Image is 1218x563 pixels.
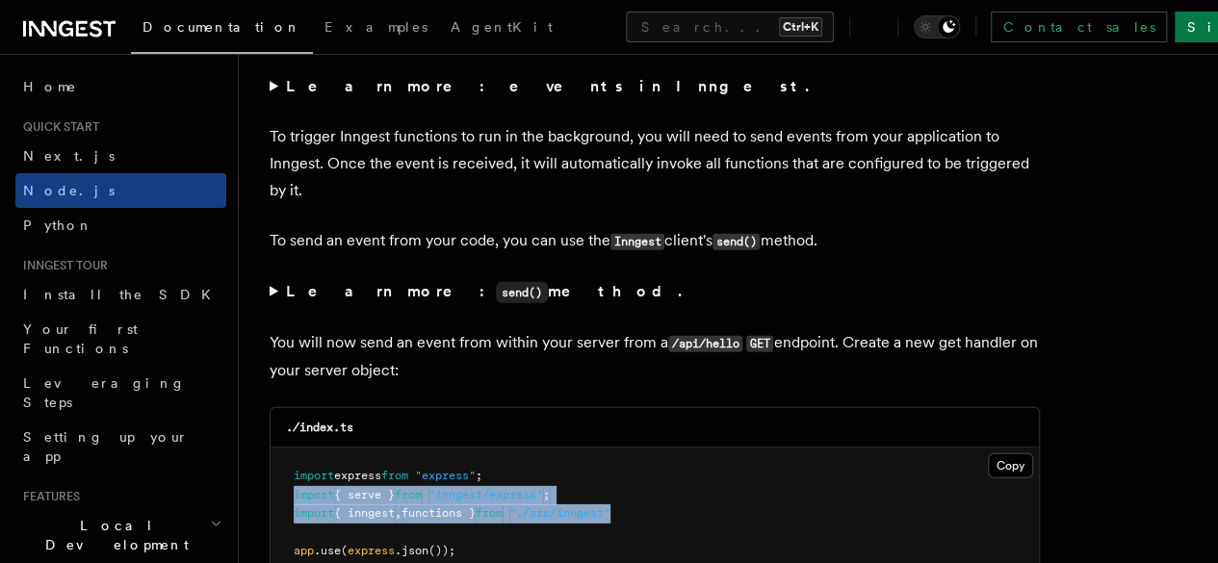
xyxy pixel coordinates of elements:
span: ()); [428,544,455,557]
a: AgentKit [439,6,564,52]
button: Toggle dark mode [914,15,960,38]
button: Local Development [15,508,226,562]
span: from [381,469,408,482]
span: Node.js [23,183,115,198]
a: Node.js [15,173,226,208]
summary: Learn more:send()method. [270,278,1040,306]
span: "./src/inngest" [509,506,610,520]
span: Next.js [23,148,115,164]
a: Install the SDK [15,277,226,312]
span: ; [476,469,482,482]
span: "express" [415,469,476,482]
code: send() [496,282,548,303]
span: Quick start [15,119,99,135]
span: .json [395,544,428,557]
span: from [476,506,503,520]
a: Python [15,208,226,243]
span: Documentation [143,19,301,35]
span: ( [341,544,348,557]
a: Documentation [131,6,313,54]
span: Features [15,489,80,504]
span: functions } [402,506,476,520]
code: GET [746,336,773,352]
span: express [348,544,395,557]
p: To trigger Inngest functions to run in the background, you will need to send events from your app... [270,123,1040,204]
a: Next.js [15,139,226,173]
span: express [334,469,381,482]
span: Python [23,218,93,233]
span: app [294,544,314,557]
strong: Learn more: events in Inngest. [286,77,813,95]
span: { inngest [334,506,395,520]
span: "inngest/express" [428,488,543,501]
span: Examples [324,19,428,35]
a: Contact sales [991,12,1167,42]
span: import [294,506,334,520]
span: , [395,506,402,520]
kbd: Ctrl+K [779,17,822,37]
span: Home [23,77,77,96]
code: send() [713,234,760,250]
a: Leveraging Steps [15,366,226,420]
span: Inngest tour [15,258,108,273]
span: Local Development [15,516,210,554]
summary: Learn more: events in Inngest. [270,73,1040,100]
span: Leveraging Steps [23,375,186,410]
span: from [395,488,422,501]
span: import [294,469,334,482]
a: Examples [313,6,439,52]
a: Your first Functions [15,312,226,366]
p: To send an event from your code, you can use the client's method. [270,227,1040,255]
span: AgentKit [451,19,553,35]
code: Inngest [610,234,664,250]
a: Setting up your app [15,420,226,473]
button: Search...Ctrl+K [626,12,834,42]
span: { serve } [334,488,395,501]
button: Copy [988,453,1033,478]
p: You will now send an event from within your server from a endpoint. Create a new get handler on y... [270,329,1040,384]
code: ./index.ts [286,421,353,434]
strong: Learn more: method. [286,282,686,300]
span: Setting up your app [23,429,189,464]
span: Install the SDK [23,287,222,302]
a: Home [15,69,226,104]
span: ; [543,488,550,501]
span: Your first Functions [23,321,138,356]
code: /api/hello [668,336,742,352]
span: import [294,488,334,501]
span: .use [314,544,341,557]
